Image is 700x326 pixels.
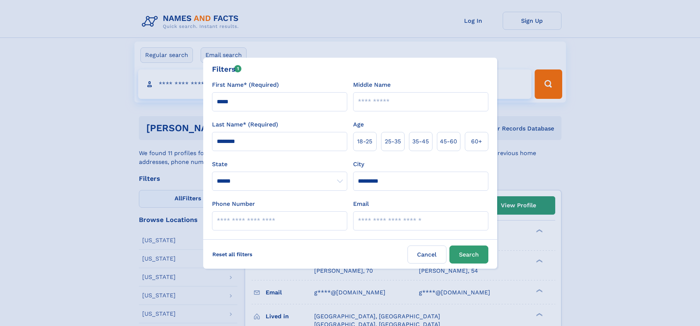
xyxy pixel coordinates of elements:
span: 18‑25 [357,137,372,146]
button: Search [449,246,488,264]
label: Age [353,120,364,129]
label: Cancel [408,246,446,264]
span: 60+ [471,137,482,146]
label: Middle Name [353,80,391,89]
label: Email [353,200,369,208]
label: Reset all filters [208,246,257,263]
label: State [212,160,347,169]
label: Last Name* (Required) [212,120,278,129]
label: City [353,160,364,169]
label: First Name* (Required) [212,80,279,89]
span: 25‑35 [385,137,401,146]
div: Filters [212,64,242,75]
span: 35‑45 [412,137,429,146]
span: 45‑60 [440,137,457,146]
label: Phone Number [212,200,255,208]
